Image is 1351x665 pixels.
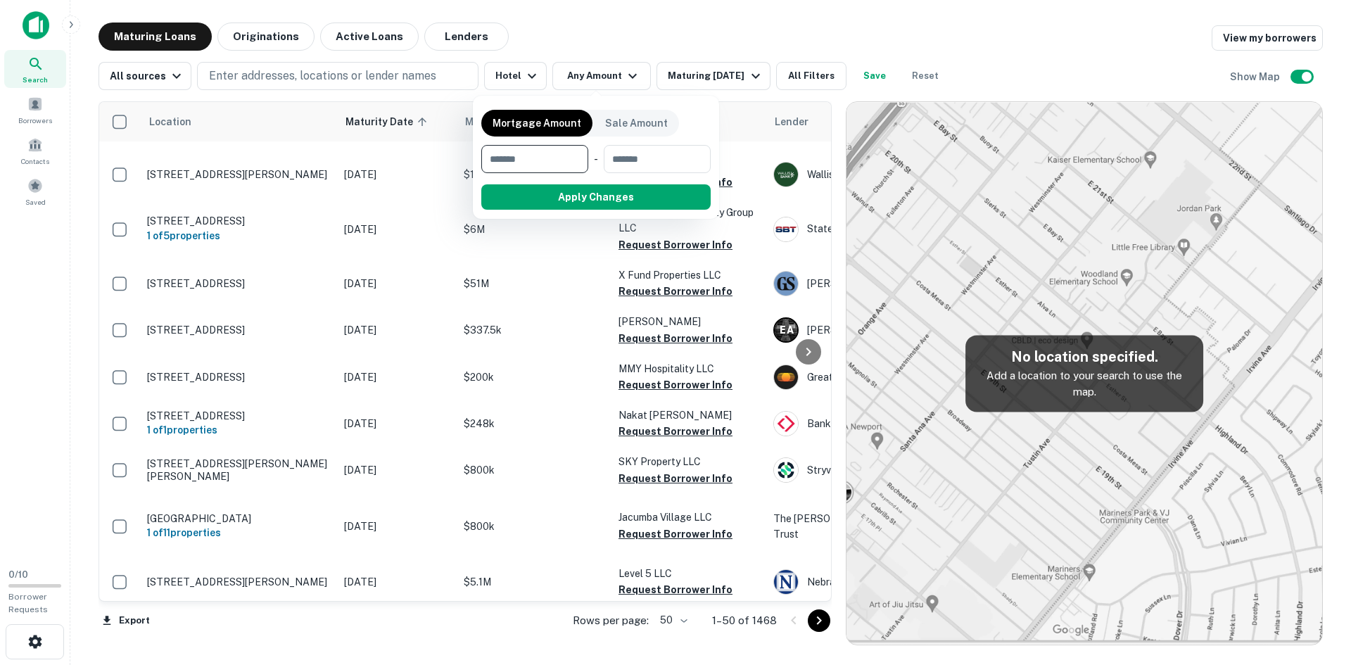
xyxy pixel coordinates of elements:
[1281,552,1351,620] iframe: Chat Widget
[605,115,668,131] p: Sale Amount
[493,115,581,131] p: Mortgage Amount
[594,145,598,173] div: -
[481,184,711,210] button: Apply Changes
